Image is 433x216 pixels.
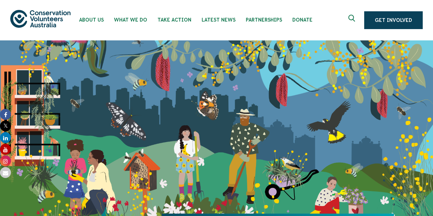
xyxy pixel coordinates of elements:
[157,17,191,23] span: Take Action
[79,17,104,23] span: About Us
[364,11,423,29] a: Get Involved
[344,12,361,28] button: Expand search box Close search box
[348,15,357,26] span: Expand search box
[114,17,147,23] span: What We Do
[202,17,235,23] span: Latest News
[246,17,282,23] span: Partnerships
[292,17,313,23] span: Donate
[10,10,71,27] img: logo.svg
